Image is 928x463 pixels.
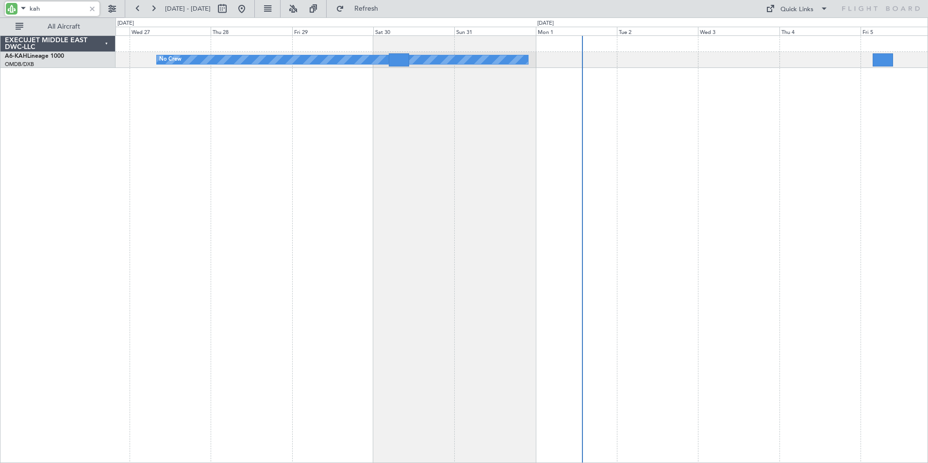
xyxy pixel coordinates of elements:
div: Mon 1 [536,27,617,35]
div: Thu 28 [211,27,292,35]
div: Sat 30 [373,27,454,35]
a: OMDB/DXB [5,61,34,68]
span: A6-KAH [5,53,27,59]
button: All Aircraft [11,19,105,34]
span: Refresh [346,5,387,12]
div: [DATE] [537,19,554,28]
div: Fri 29 [292,27,373,35]
div: Sun 31 [454,27,535,35]
button: Refresh [331,1,390,17]
input: A/C (Reg. or Type) [30,1,85,16]
span: All Aircraft [25,23,102,30]
a: A6-KAHLineage 1000 [5,53,64,59]
div: Wed 27 [130,27,211,35]
div: [DATE] [117,19,134,28]
div: No Crew [159,52,182,67]
button: Quick Links [761,1,833,17]
div: Quick Links [780,5,813,15]
div: Tue 2 [617,27,698,35]
div: Wed 3 [698,27,779,35]
span: [DATE] - [DATE] [165,4,211,13]
div: Thu 4 [779,27,861,35]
